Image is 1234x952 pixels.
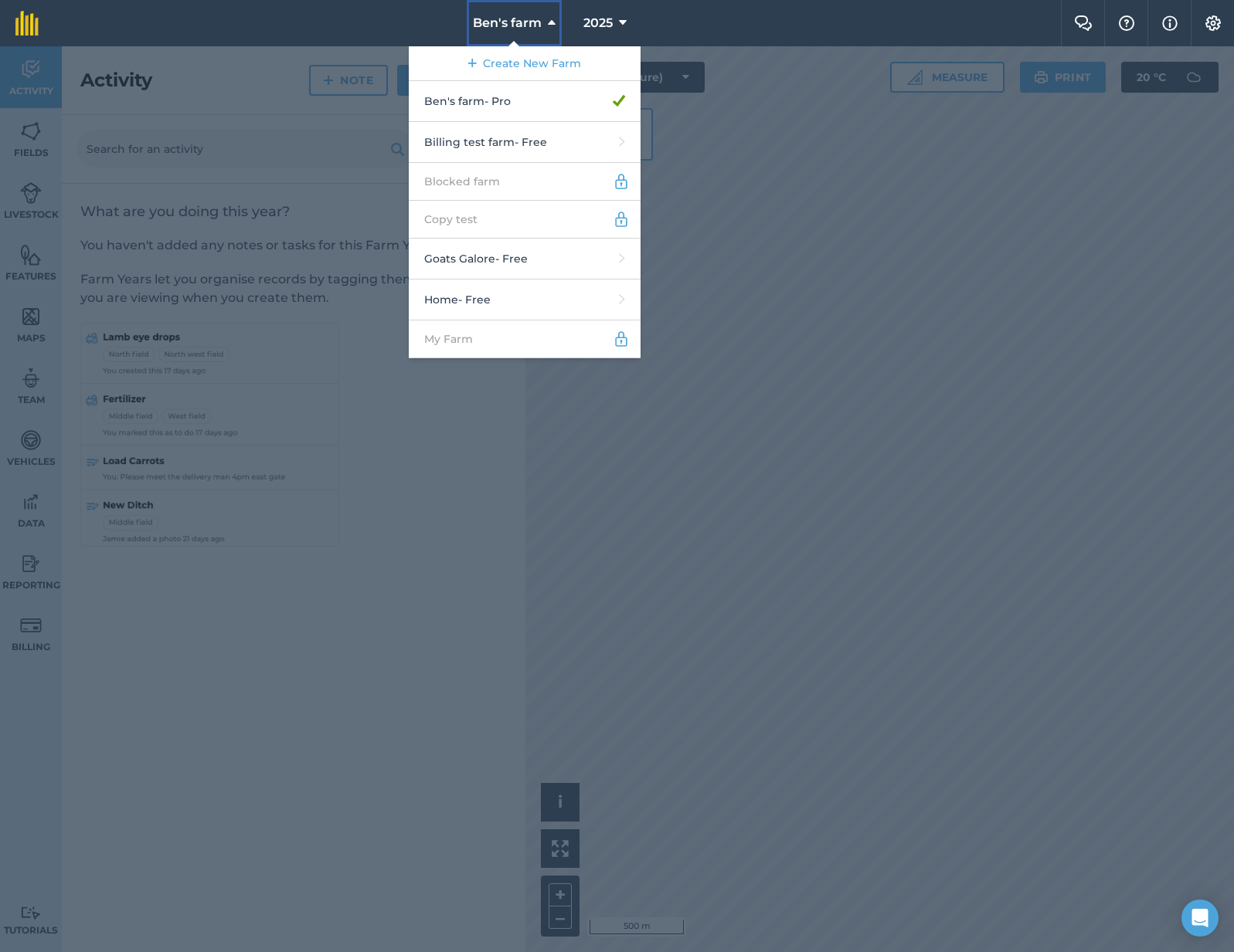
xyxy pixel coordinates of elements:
[613,210,630,229] img: svg+xml;base64,PD94bWwgdmVyc2lvbj0iMS4wIiBlbmNvZGluZz0idXRmLTgiPz4KPCEtLSBHZW5lcmF0b3I6IEFkb2JlIE...
[1181,899,1219,937] div: Open Intercom Messenger
[15,11,39,36] img: fieldmargin Logo
[473,14,542,32] span: Ben's farm
[1204,15,1222,31] img: A cog icon
[613,330,630,348] img: svg+xml;base64,PD94bWwgdmVyc2lvbj0iMS4wIiBlbmNvZGluZz0idXRmLTgiPz4KPCEtLSBHZW5lcmF0b3I6IEFkb2JlIE...
[1074,15,1093,31] img: Two speech bubbles overlapping with the left bubble in the forefront
[409,320,641,358] a: My Farm
[1117,15,1136,31] img: A question mark icon
[613,172,630,191] img: svg+xml;base64,PD94bWwgdmVyc2lvbj0iMS4wIiBlbmNvZGluZz0idXRmLTgiPz4KPCEtLSBHZW5lcmF0b3I6IEFkb2JlIE...
[409,81,641,122] a: Ben's farm- Pro
[409,46,641,81] a: Create New Farm
[409,122,641,163] a: Billing test farm- Free
[583,14,613,32] span: 2025
[1162,14,1178,32] img: svg+xml;base64,PHN2ZyB4bWxucz0iaHR0cDovL3d3dy53My5vcmcvMjAwMC9zdmciIHdpZHRoPSIxNyIgaGVpZ2h0PSIxNy...
[409,239,641,280] a: Goats Galore- Free
[409,163,641,201] a: Blocked farm
[409,280,641,320] a: Home- Free
[409,201,641,239] a: Copy test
